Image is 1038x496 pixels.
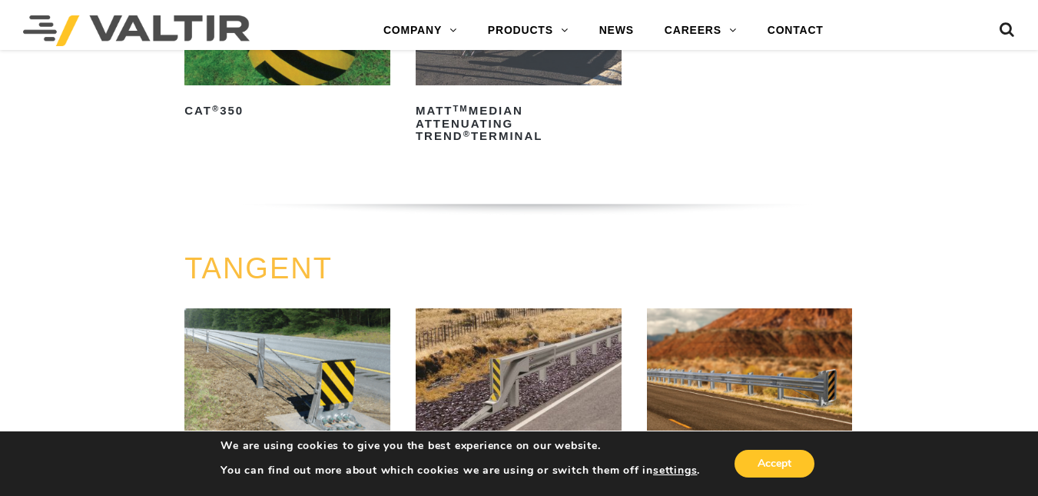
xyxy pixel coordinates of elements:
sup: ® [463,129,471,138]
a: CONTACT [752,15,839,46]
button: settings [653,464,697,478]
img: Valtir [23,15,250,46]
a: TANGENT [184,252,333,285]
h2: CAT 350 [184,99,390,124]
img: SoftStop System End Terminal [416,308,622,437]
p: We are using cookies to give you the best experience on our website. [221,439,700,453]
p: You can find out more about which cookies we are using or switch them off in . [221,464,700,478]
button: Accept [735,450,814,478]
h2: MATT Median Attenuating TREND Terminal [416,99,622,149]
sup: ® [212,104,220,113]
a: NEWS [584,15,649,46]
sup: TM [453,104,469,113]
a: COMPANY [368,15,473,46]
a: SoftStop®System [416,308,622,475]
a: CET™CASS®End Terminal [184,308,390,475]
a: CAREERS [649,15,752,46]
a: PRODUCTS [473,15,584,46]
a: TREND®350 Tangent [647,308,853,475]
